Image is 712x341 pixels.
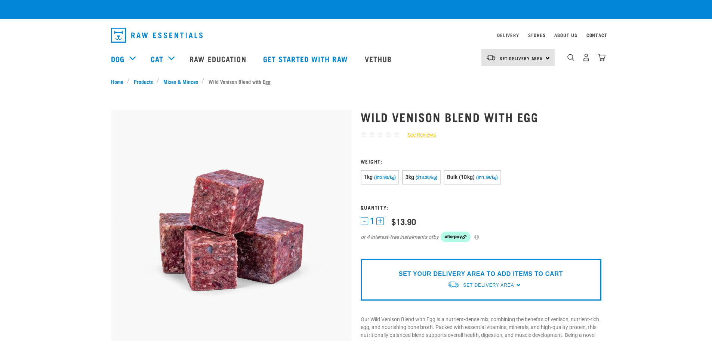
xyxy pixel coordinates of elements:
[111,77,601,85] nav: breadcrumbs
[364,174,373,180] span: 1kg
[406,174,414,180] span: 3kg
[554,34,577,36] a: About Us
[361,170,399,185] button: 1kg ($13.90/kg)
[105,25,607,46] nav: dropdown navigation
[497,34,519,36] a: Delivery
[400,131,436,139] a: See Reviews
[567,54,574,61] img: home-icon-1@2x.png
[402,170,441,185] button: 3kg ($13.30/kg)
[463,283,514,288] span: Set Delivery Area
[399,270,563,278] p: SET YOUR DELIVERY AREA TO ADD ITEMS TO CART
[447,174,475,180] span: Bulk (10kg)
[111,77,127,85] a: Home
[444,170,501,185] button: Bulk (10kg) ($11.59/kg)
[111,53,124,64] a: Dog
[361,232,601,242] div: or 4 interest-free instalments of by
[256,44,357,74] a: Get started with Raw
[486,54,496,61] img: van-moving.png
[182,44,255,74] a: Raw Education
[151,53,163,64] a: Cat
[361,130,367,139] span: ☆
[361,158,601,164] h3: Weight:
[394,130,400,139] span: ☆
[586,34,607,36] a: Contact
[130,77,157,85] a: Products
[369,130,375,139] span: ☆
[391,217,416,226] div: $13.90
[598,54,605,61] img: home-icon@2x.png
[447,281,459,289] img: van-moving.png
[357,44,401,74] a: Vethub
[500,57,543,60] span: Set Delivery Area
[441,232,471,242] img: Afterpay
[374,175,396,180] span: ($13.90/kg)
[159,77,202,85] a: Mixes & Minces
[111,28,203,43] img: Raw Essentials Logo
[370,217,375,225] span: 1
[377,130,383,139] span: ☆
[385,130,392,139] span: ☆
[361,110,601,124] h1: Wild Venison Blend with Egg
[582,54,590,61] img: user.png
[361,217,368,225] button: -
[376,217,384,225] button: +
[361,204,601,210] h3: Quantity:
[476,175,498,180] span: ($11.59/kg)
[528,34,546,36] a: Stores
[416,175,437,180] span: ($13.30/kg)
